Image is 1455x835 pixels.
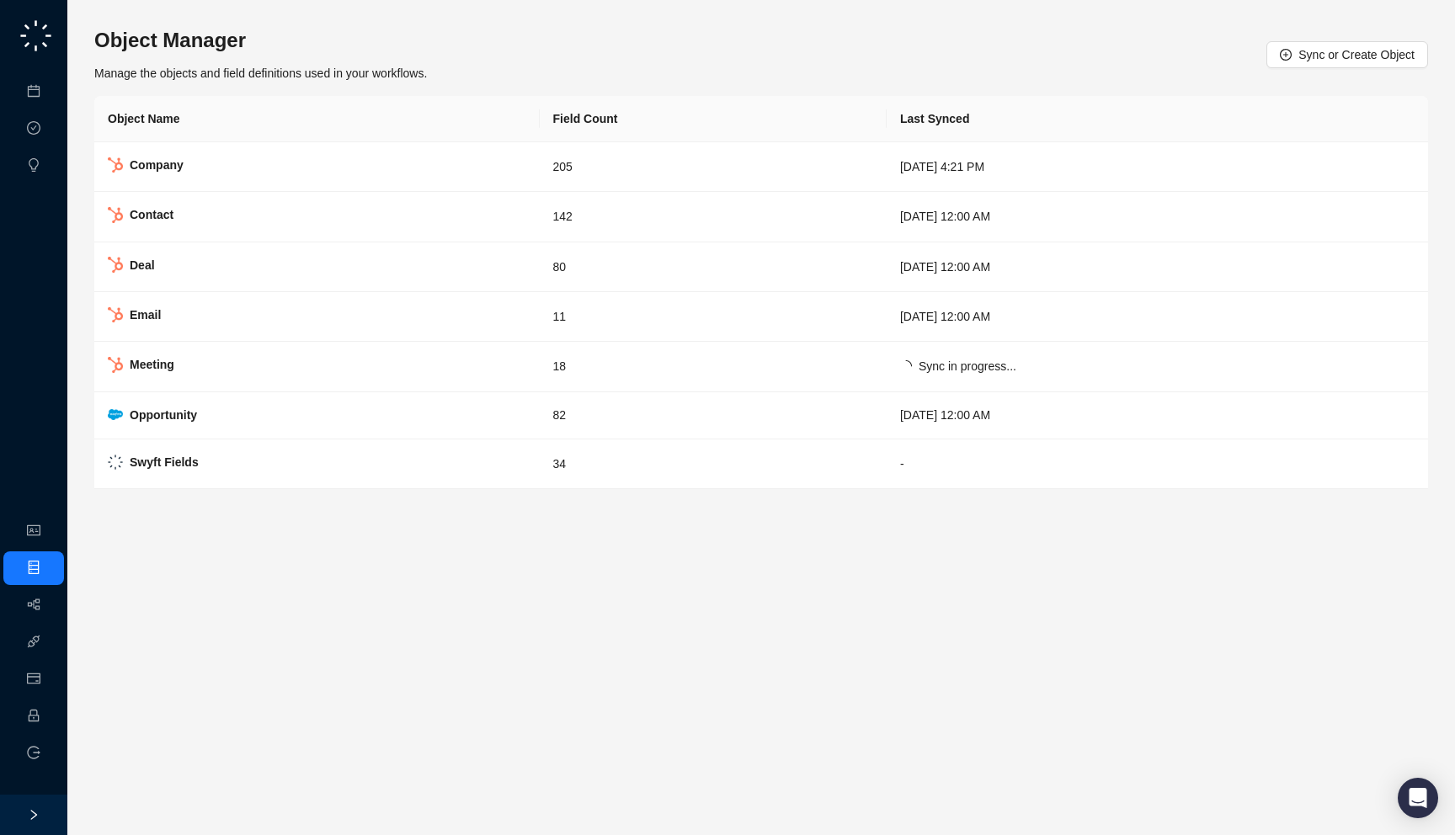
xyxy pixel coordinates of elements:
th: Field Count [540,96,887,142]
strong: Email [130,308,161,322]
span: Sync in progress... [919,359,1016,373]
td: 205 [540,142,887,192]
td: 11 [540,292,887,342]
h3: Object Manager [94,27,427,54]
strong: Contact [130,208,173,221]
td: [DATE] 12:00 AM [887,242,1428,292]
strong: Meeting [130,358,174,371]
img: logo-small-C4UdH2pc.png [17,17,55,55]
td: - [887,439,1428,489]
td: 82 [540,392,887,439]
img: hubspot-DkpyWjJb.png [108,157,123,173]
strong: Opportunity [130,408,197,422]
span: Manage the objects and field definitions used in your workflows. [94,66,427,80]
img: salesforce-ChMvK6Xa.png [108,409,123,420]
div: Open Intercom Messenger [1398,778,1438,818]
img: hubspot-DkpyWjJb.png [108,357,123,373]
span: loading [899,359,914,374]
img: hubspot-DkpyWjJb.png [108,257,123,273]
td: 34 [540,439,887,489]
td: 80 [540,242,887,292]
span: logout [27,746,40,759]
td: 142 [540,192,887,242]
td: [DATE] 12:00 AM [887,392,1428,439]
td: 18 [540,342,887,391]
td: [DATE] 12:00 AM [887,292,1428,342]
td: [DATE] 12:00 AM [887,192,1428,242]
span: Sync or Create Object [1298,45,1415,64]
span: plus-circle [1280,49,1292,61]
button: Sync or Create Object [1266,41,1428,68]
img: hubspot-DkpyWjJb.png [108,207,123,223]
img: hubspot-DkpyWjJb.png [108,307,123,323]
img: Swyft Logo [108,455,123,470]
th: Object Name [94,96,540,142]
span: right [28,809,40,821]
td: [DATE] 4:21 PM [887,142,1428,192]
strong: Deal [130,258,155,272]
th: Last Synced [887,96,1428,142]
strong: Swyft Fields [130,455,199,469]
strong: Company [130,158,184,172]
